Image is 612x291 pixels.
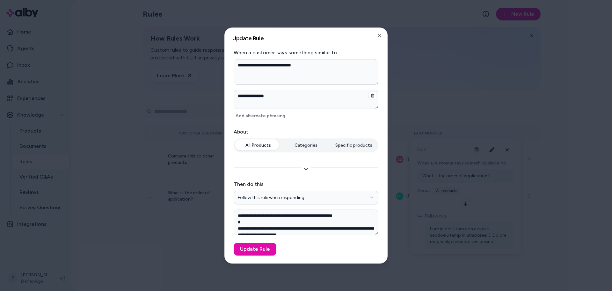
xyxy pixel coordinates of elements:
button: All Products [235,140,281,151]
label: Then do this [234,180,378,188]
h2: Update Rule [232,35,380,41]
label: When a customer says something similar to [234,49,378,57]
button: Specific products [331,140,377,151]
button: Update Rule [234,243,276,256]
button: Add alternate phrasing [234,111,287,120]
label: About [234,128,378,136]
button: Categories [283,140,329,151]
